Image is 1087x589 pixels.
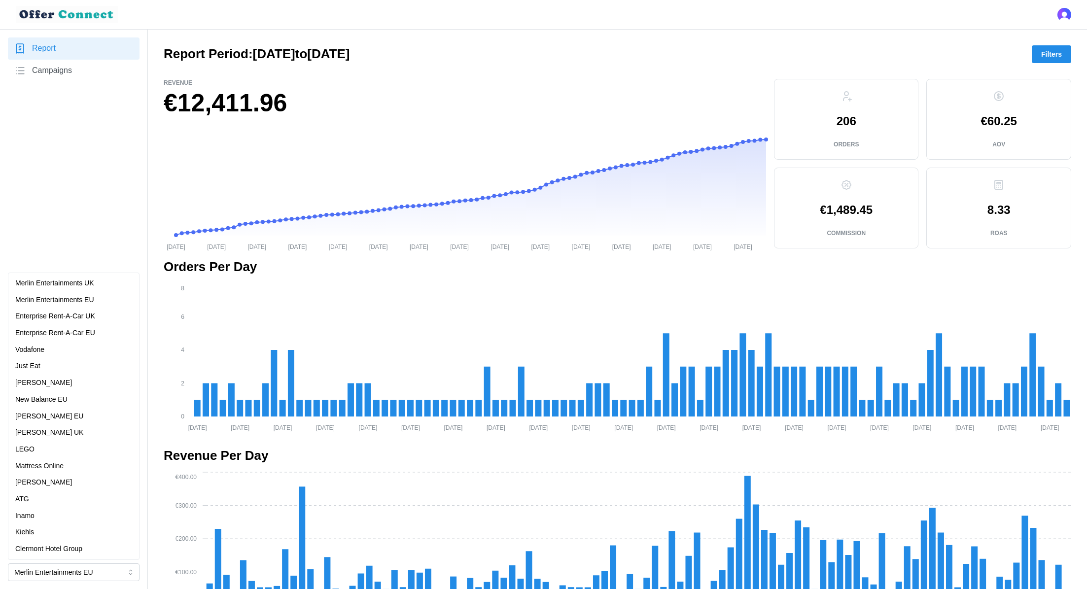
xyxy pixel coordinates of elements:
tspan: [DATE] [450,243,469,250]
p: 206 [837,115,856,127]
tspan: [DATE] [167,243,185,250]
button: Merlin Entertainments EU [8,563,140,581]
p: ROAS [990,229,1008,238]
p: Enterprise Rent-A-Car EU [15,328,95,339]
tspan: €300.00 [175,502,197,509]
tspan: [DATE] [410,243,428,250]
tspan: [DATE] [614,424,633,431]
tspan: [DATE] [572,243,591,250]
h2: Revenue Per Day [164,447,1071,464]
p: Commission [827,229,866,238]
tspan: [DATE] [207,243,226,250]
p: Clermont Hotel Group [15,544,82,554]
tspan: [DATE] [870,424,889,431]
span: Campaigns [32,65,72,77]
span: Report [32,42,56,55]
tspan: [DATE] [444,424,462,431]
tspan: [DATE] [785,424,804,431]
tspan: [DATE] [231,424,249,431]
h2: Orders Per Day [164,258,1071,276]
p: Enterprise Rent-A-Car UK [15,311,95,322]
tspan: [DATE] [369,243,388,250]
tspan: [DATE] [531,243,550,250]
p: Revenue [164,79,766,87]
img: loyalBe Logo [16,6,118,23]
p: Vodafone [15,345,44,355]
span: Filters [1041,46,1062,63]
tspan: 8 [181,284,184,291]
p: [PERSON_NAME] [15,477,72,488]
tspan: [DATE] [700,424,718,431]
p: New Balance EU [15,394,68,405]
p: ATG [15,494,29,505]
tspan: [DATE] [274,424,292,431]
p: Kiehls [15,527,34,538]
p: [PERSON_NAME] UK [15,427,83,438]
tspan: [DATE] [1041,424,1059,431]
tspan: €400.00 [175,474,197,481]
tspan: [DATE] [828,424,846,431]
tspan: [DATE] [612,243,631,250]
p: 8.33 [987,204,1011,216]
tspan: [DATE] [288,243,307,250]
tspan: [DATE] [734,243,752,250]
p: €1,489.45 [820,204,873,216]
h2: Report Period: [DATE] to [DATE] [164,45,350,63]
a: Campaigns [8,60,140,82]
tspan: 4 [181,346,184,353]
p: Just Eat [15,361,40,372]
tspan: [DATE] [247,243,266,250]
tspan: 0 [181,413,184,420]
tspan: 2 [181,380,184,387]
a: Report [8,37,140,60]
tspan: [DATE] [188,424,207,431]
tspan: [DATE] [913,424,932,431]
tspan: [DATE] [316,424,335,431]
tspan: €100.00 [175,569,197,576]
p: [PERSON_NAME] [15,378,72,388]
tspan: [DATE] [401,424,420,431]
tspan: [DATE] [329,243,348,250]
tspan: [DATE] [572,424,591,431]
p: Inamo [15,511,35,521]
p: Merlin Entertainments EU [15,295,94,306]
tspan: [DATE] [657,424,676,431]
p: LEGO [15,444,35,455]
tspan: [DATE] [653,243,671,250]
p: [PERSON_NAME] EU [15,411,83,422]
p: AOV [992,140,1005,149]
tspan: [DATE] [998,424,1017,431]
p: €60.25 [981,115,1017,127]
tspan: [DATE] [487,424,505,431]
tspan: €200.00 [175,535,197,542]
tspan: 6 [181,313,184,320]
button: Filters [1032,45,1071,63]
img: 's logo [1057,8,1071,22]
p: Mattress Online [15,461,64,472]
tspan: [DATE] [529,424,548,431]
button: Open user button [1057,8,1071,22]
tspan: [DATE] [742,424,761,431]
p: Merlin Entertainments UK [15,278,94,289]
tspan: [DATE] [955,424,974,431]
p: Orders [834,140,859,149]
tspan: [DATE] [491,243,509,250]
h1: €12,411.96 [164,87,766,119]
tspan: [DATE] [359,424,378,431]
tspan: [DATE] [693,243,712,250]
